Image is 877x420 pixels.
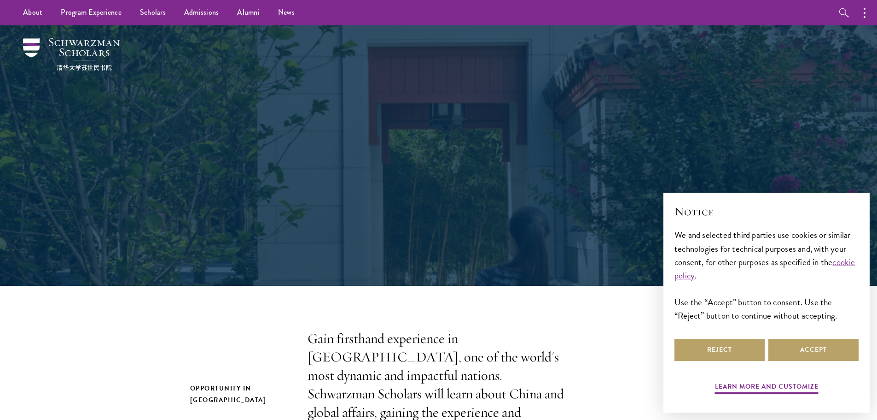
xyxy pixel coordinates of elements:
[768,339,859,361] button: Accept
[674,339,765,361] button: Reject
[674,204,859,219] h2: Notice
[190,383,289,406] h2: Opportunity in [GEOGRAPHIC_DATA]
[674,255,855,282] a: cookie policy
[23,38,120,71] img: Schwarzman Scholars
[715,381,819,395] button: Learn more and customize
[674,228,859,322] div: We and selected third parties use cookies or similar technologies for technical purposes and, wit...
